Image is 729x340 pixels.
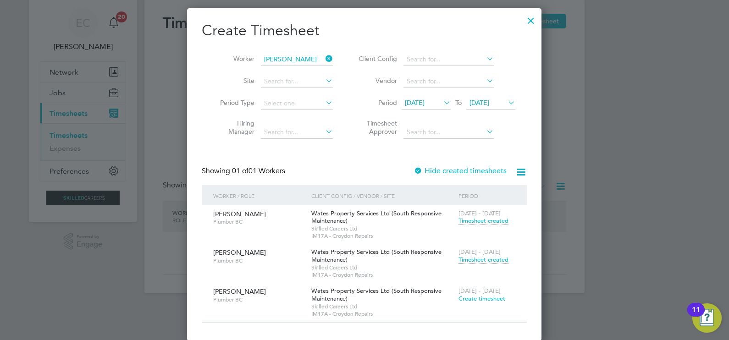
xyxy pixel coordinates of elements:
div: Showing [202,166,287,176]
span: [DATE] - [DATE] [458,209,501,217]
span: Plumber BC [213,257,304,264]
label: Worker [213,55,254,63]
span: [DATE] [469,99,489,107]
div: Worker / Role [211,185,309,206]
label: Period Type [213,99,254,107]
span: IM17A - Croydon Repairs [311,271,454,279]
span: Plumber BC [213,296,304,303]
input: Select one [261,97,333,110]
span: To [453,97,464,109]
h2: Create Timesheet [202,21,527,40]
span: Create timesheet [458,295,505,302]
span: [PERSON_NAME] [213,248,266,257]
label: Hiring Manager [213,119,254,136]
span: [DATE] - [DATE] [458,248,501,256]
div: Client Config / Vendor / Site [309,185,456,206]
span: 01 Workers [232,166,285,175]
div: Period [456,185,518,206]
input: Search for... [261,53,333,66]
label: Timesheet Approver [356,119,397,136]
label: Period [356,99,397,107]
span: Skilled Careers Ltd [311,225,454,232]
span: Skilled Careers Ltd [311,264,454,271]
label: Site [213,77,254,85]
input: Search for... [403,75,494,88]
span: Wates Property Services Ltd (South Responsive Maintenance) [311,209,442,225]
span: Timesheet created [458,217,508,225]
span: 01 of [232,166,249,175]
span: IM17A - Croydon Repairs [311,232,454,240]
div: 11 [692,310,700,322]
span: Wates Property Services Ltd (South Responsive Maintenance) [311,248,442,263]
input: Search for... [403,126,494,139]
label: Vendor [356,77,397,85]
span: Wates Property Services Ltd (South Responsive Maintenance) [311,287,442,302]
input: Search for... [261,126,333,139]
label: Client Config [356,55,397,63]
span: [PERSON_NAME] [213,287,266,296]
span: [PERSON_NAME] [213,210,266,218]
input: Search for... [261,75,333,88]
span: [DATE] [405,99,425,107]
input: Search for... [403,53,494,66]
span: Timesheet created [458,256,508,264]
label: Hide created timesheets [414,166,507,175]
button: Open Resource Center, 11 new notifications [692,303,722,333]
span: [DATE] - [DATE] [458,287,501,295]
span: Plumber BC [213,218,304,225]
span: Skilled Careers Ltd [311,303,454,310]
span: IM17A - Croydon Repairs [311,310,454,318]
